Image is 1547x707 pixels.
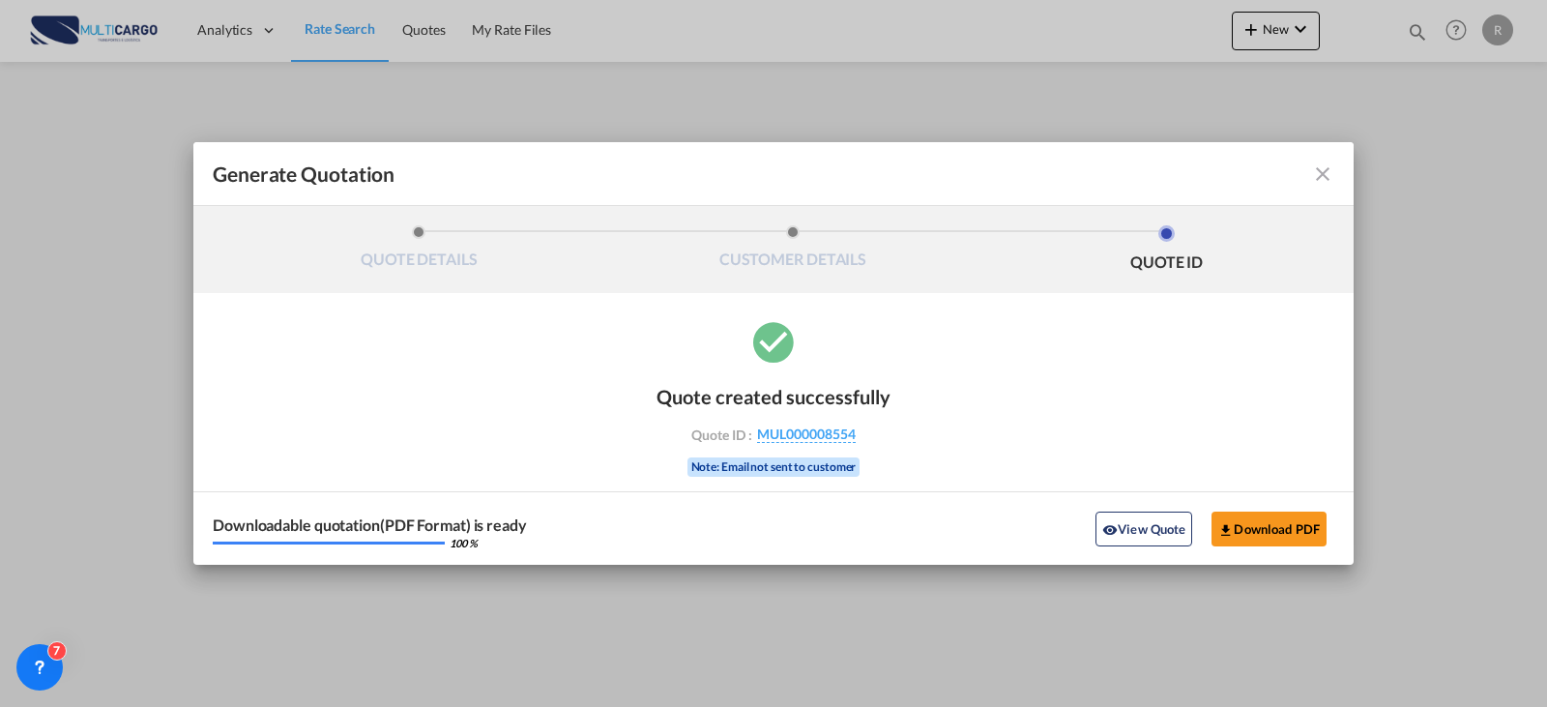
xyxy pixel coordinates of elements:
[1102,522,1118,538] md-icon: icon-eye
[979,225,1354,278] li: QUOTE ID
[661,426,886,443] div: Quote ID :
[213,162,394,187] span: Generate Quotation
[1095,512,1192,546] button: icon-eyeView Quote
[232,225,606,278] li: QUOTE DETAILS
[1311,162,1334,186] md-icon: icon-close fg-AAA8AD cursor m-0
[1211,512,1327,546] button: Download PDF
[606,225,980,278] li: CUSTOMER DETAILS
[193,142,1354,565] md-dialog: Generate QuotationQUOTE ...
[450,538,478,548] div: 100 %
[213,517,527,533] div: Downloadable quotation(PDF Format) is ready
[657,385,890,408] div: Quote created successfully
[1218,522,1234,538] md-icon: icon-download
[749,317,798,366] md-icon: icon-checkbox-marked-circle
[757,426,856,443] span: MUL000008554
[687,457,861,477] div: Note: Email not sent to customer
